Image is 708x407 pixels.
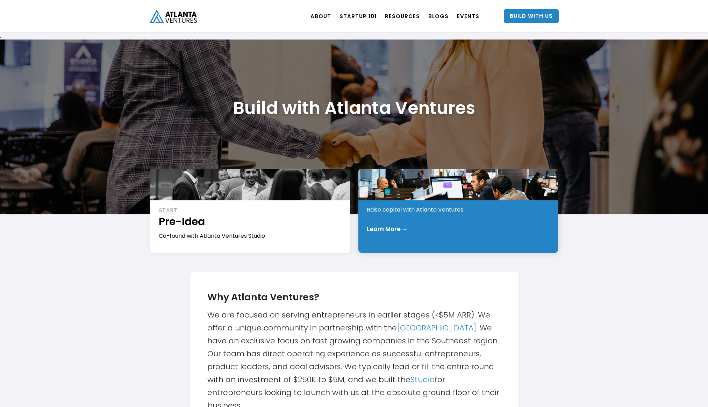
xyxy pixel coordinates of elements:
a: EVENTS [457,6,479,26]
div: Co-found with Atlanta Ventures Studio [159,232,342,240]
div: Raise capital with Atlanta Ventures [367,206,550,214]
a: ABOUT [310,6,331,26]
h1: Pre-Idea [159,214,342,229]
a: Studio [410,374,435,385]
a: INVESTEarly StageRaise capital with Atlanta VenturesLearn More → [358,169,558,253]
a: RESOURCES [385,6,420,26]
h1: Early Stage [367,188,550,202]
a: Build With Us [504,9,559,23]
div: START [159,207,342,214]
strong: Why Atlanta Ventures? [207,291,319,304]
a: BLOGS [428,6,449,26]
a: Startup 101 [339,6,377,26]
h1: Build with Atlanta Ventures [233,97,475,119]
div: Learn More → [367,226,408,233]
a: [GEOGRAPHIC_DATA] [397,322,476,333]
a: STARTPre-IdeaCo-found with Atlanta Ventures Studio [150,169,350,253]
